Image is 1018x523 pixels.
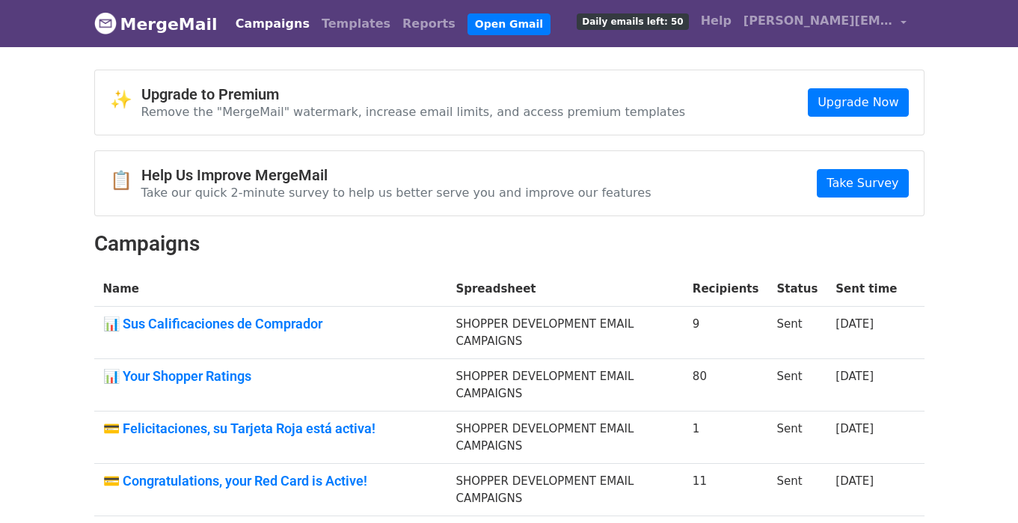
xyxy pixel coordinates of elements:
th: Name [94,272,447,307]
td: 11 [684,464,768,516]
th: Status [767,272,827,307]
a: MergeMail [94,8,218,40]
a: Help [695,6,738,36]
a: [DATE] [835,317,874,331]
h4: Upgrade to Premium [141,85,686,103]
a: Templates [316,9,396,39]
th: Spreadsheet [447,272,683,307]
td: 1 [684,412,768,464]
a: 📊 Sus Calificaciones de Comprador [103,316,438,332]
a: Take Survey [817,169,908,198]
img: MergeMail logo [94,12,117,34]
a: 📊 Your Shopper Ratings [103,368,438,385]
p: Remove the "MergeMail" watermark, increase email limits, and access premium templates [141,104,686,120]
th: Sent time [827,272,906,307]
span: ✨ [110,89,141,111]
a: [DATE] [835,422,874,435]
iframe: Chat Widget [943,451,1018,523]
td: SHOPPER DEVELOPMENT EMAIL CAMPAIGNS [447,464,683,516]
th: Recipients [684,272,768,307]
span: [PERSON_NAME][EMAIL_ADDRESS][PERSON_NAME][DOMAIN_NAME] [743,12,893,30]
td: Sent [767,307,827,359]
a: Reports [396,9,462,39]
a: 💳 Congratulations, your Red Card is Active! [103,473,438,489]
td: SHOPPER DEVELOPMENT EMAIL CAMPAIGNS [447,359,683,412]
a: Upgrade Now [808,88,908,117]
a: [PERSON_NAME][EMAIL_ADDRESS][PERSON_NAME][DOMAIN_NAME] [738,6,913,41]
a: 💳 Felicitaciones, su Tarjeta Roja está activa! [103,420,438,437]
td: SHOPPER DEVELOPMENT EMAIL CAMPAIGNS [447,412,683,464]
a: Daily emails left: 50 [571,6,694,36]
a: Open Gmail [467,13,551,35]
h4: Help Us Improve MergeMail [141,166,651,184]
a: [DATE] [835,474,874,488]
h2: Campaigns [94,231,925,257]
td: Sent [767,412,827,464]
p: Take our quick 2-minute survey to help us better serve you and improve our features [141,185,651,201]
td: 80 [684,359,768,412]
a: Campaigns [230,9,316,39]
td: 9 [684,307,768,359]
a: [DATE] [835,370,874,383]
td: Sent [767,359,827,412]
td: Sent [767,464,827,516]
span: Daily emails left: 50 [577,13,688,30]
span: 📋 [110,170,141,192]
td: SHOPPER DEVELOPMENT EMAIL CAMPAIGNS [447,307,683,359]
